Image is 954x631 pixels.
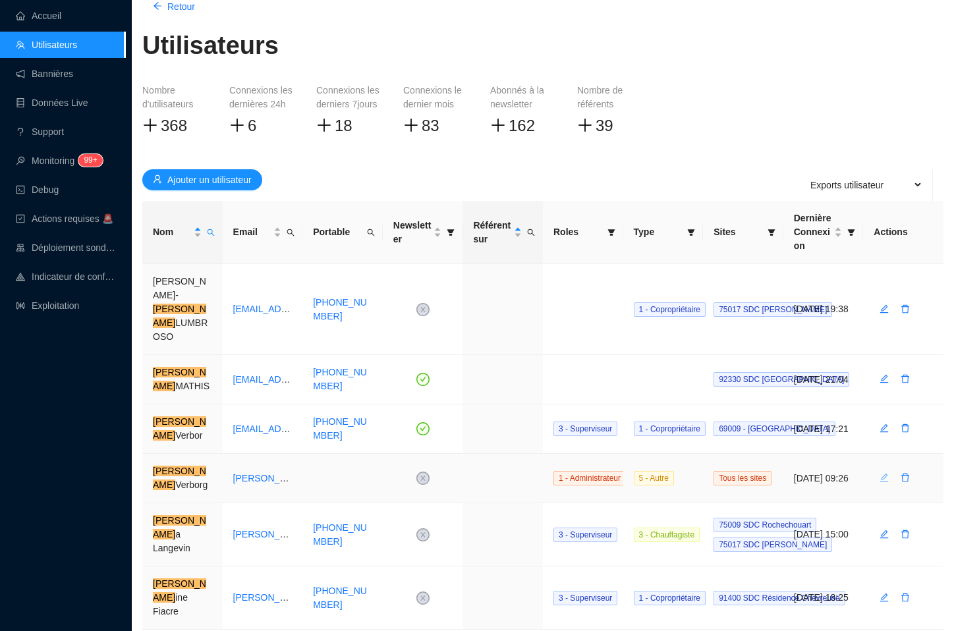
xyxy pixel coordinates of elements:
span: 92330 SDC [GEOGRAPHIC_DATA] [714,372,849,387]
span: edit [880,304,889,314]
span: filter [685,223,698,242]
span: delete [901,304,910,314]
span: plus [316,117,332,133]
div: Abonnés à la newsletter [490,84,556,111]
span: 1 - Copropriétaire [634,422,706,436]
span: 83 [422,117,439,134]
span: Tous les sites [714,471,772,485]
span: Verborg [175,480,208,490]
span: filter [847,229,855,236]
span: 75017 SDC [PERSON_NAME] [714,302,832,317]
mark: [PERSON_NAME] [153,304,206,328]
td: [DATE] 21:04 [783,355,864,404]
a: [PHONE_NUMBER] [313,416,367,441]
a: [PERSON_NAME][EMAIL_ADDRESS][DOMAIN_NAME] [233,592,465,603]
span: Roles [553,225,602,239]
span: 3 - Superviseur [559,593,612,603]
span: filter [765,223,778,242]
div: Nombre d'utilisateurs [142,84,208,111]
span: ine Fiacre [153,592,188,617]
span: plus [490,117,506,133]
a: notificationBannières [16,69,73,79]
span: edit [880,593,889,602]
a: teamUtilisateurs [16,40,77,50]
div: Connexions les derniers 7jours [316,84,382,111]
td: paul.verborg78@gmail.com [223,404,303,454]
span: filter [605,223,618,242]
mark: [PERSON_NAME] [153,578,206,603]
span: edit [880,374,889,383]
span: 75017 SDC [PERSON_NAME] [714,537,832,552]
h1: Utilisateurs [142,30,279,61]
span: search [287,229,295,236]
ul: Export [795,169,933,201]
span: Verbor [175,430,202,441]
mark: [PERSON_NAME] [153,466,206,490]
span: delete [901,424,910,433]
span: check-circle [416,373,430,386]
span: check-square [16,214,25,223]
span: Dernière Connexion [794,211,832,253]
td: p.langevin@albasini.fr [223,503,303,566]
span: 18 [335,117,352,134]
td: [DATE] 09:26 [783,454,864,503]
span: search [364,223,378,242]
span: delete [901,530,910,539]
span: 1 - Copropriétaire [634,591,706,605]
a: questionSupport [16,126,64,137]
td: mathis.paul@orange.fr [223,355,303,404]
span: 75009 SDC Rochechouart [714,518,816,532]
span: delete [901,473,910,482]
th: Nom [142,201,223,264]
span: Sites [714,225,762,239]
a: [PHONE_NUMBER] [313,586,367,610]
span: Exports utilisateur [810,172,884,198]
span: 39 [596,117,613,134]
span: edit [880,473,889,482]
span: 1 - Copropriétaire [634,302,706,317]
span: search [284,223,297,242]
sup: 114 [78,154,102,167]
span: close-circle [416,472,430,485]
td: [DATE] 19:38 [783,264,864,355]
span: filter [447,229,455,236]
mark: [PERSON_NAME] [153,515,206,539]
span: 3 - Superviseur [559,530,612,539]
span: Portable [313,225,362,239]
span: search [367,229,375,236]
span: MATHIS [175,381,210,391]
span: plus [142,117,158,133]
span: search [527,229,535,236]
td: jp.lumbroso@yahoo.fr [223,264,303,355]
a: [EMAIL_ADDRESS][DOMAIN_NAME] [233,304,389,314]
span: search [207,229,215,236]
div: Connexions le dernier mois [403,84,469,111]
span: check-circle [416,422,430,435]
span: filter [845,209,858,256]
td: [DATE] 15:00 [783,503,864,566]
th: Référent sur [463,201,543,264]
span: plus [403,117,419,133]
td: [DATE] 17:21 [783,404,864,454]
span: Actions requises 🚨 [32,213,113,224]
th: Newsletter [383,201,463,264]
span: search [524,216,538,249]
a: homeAccueil [16,11,61,21]
th: Actions [863,201,943,264]
span: edit [880,424,889,433]
span: 6 [248,117,256,134]
span: Type [634,225,683,239]
span: 3 - Superviseur [559,424,612,433]
mark: [PERSON_NAME] [153,367,206,391]
span: plus [577,117,593,133]
a: [PHONE_NUMBER] [313,297,367,321]
a: [EMAIL_ADDRESS][DOMAIN_NAME] [233,424,389,434]
div: Nombre de référents [577,84,643,111]
span: filter [768,229,775,236]
span: filter [444,216,457,249]
span: delete [901,374,910,383]
a: clusterDéploiement sondes [16,242,116,253]
td: pauline.fiacre@gmail.com [223,566,303,630]
td: paul.verborg@efficap-energie.com [223,454,303,503]
span: plus [229,117,245,133]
